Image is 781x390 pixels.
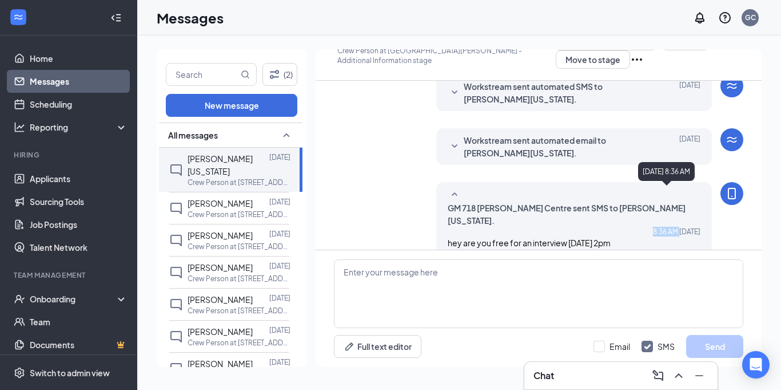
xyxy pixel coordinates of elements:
svg: ChatInactive [169,298,183,312]
svg: Pen [344,341,355,352]
p: [DATE] [269,197,290,207]
span: hey are you free for an interview [DATE] 2pm [448,238,611,248]
p: [DATE] [269,357,290,367]
p: Crew Person at [STREET_ADDRESS][PERSON_NAME] [188,306,290,316]
svg: WorkstreamLogo [13,11,24,23]
span: [PERSON_NAME][US_STATE] [188,153,253,176]
svg: MagnifyingGlass [241,70,250,79]
a: Messages [30,70,127,93]
div: Switch to admin view [30,367,110,379]
p: [DATE] [269,293,290,303]
svg: UserCheck [14,293,25,305]
p: Crew Person at [STREET_ADDRESS][PERSON_NAME] [188,242,290,251]
svg: MobileSms [725,187,739,200]
svg: Ellipses [630,53,644,66]
div: GC [745,13,756,22]
svg: WorkstreamLogo [725,133,739,147]
svg: Notifications [693,11,707,25]
div: Open Intercom Messenger [742,351,770,379]
svg: Collapse [110,12,122,23]
a: DocumentsCrown [30,333,127,356]
svg: ComposeMessage [651,369,665,383]
button: Filter (2) [262,63,297,86]
div: [DATE] 8:36 AM [638,162,695,181]
h3: Chat [533,369,554,382]
button: Move to stage [556,50,630,69]
a: Home [30,47,127,70]
svg: ChatInactive [169,362,183,376]
p: [DATE] [269,152,290,162]
a: Scheduling [30,93,127,116]
button: Minimize [690,367,708,385]
span: All messages [168,129,218,141]
div: Onboarding [30,293,118,305]
div: Hiring [14,150,125,160]
span: Workstream sent automated email to [PERSON_NAME][US_STATE]. [464,134,649,159]
button: ComposeMessage [649,367,667,385]
span: [PERSON_NAME] [188,230,253,241]
span: GM 718 [PERSON_NAME] Centre sent SMS to [PERSON_NAME][US_STATE]. [448,202,700,227]
a: Team [30,310,127,333]
svg: Minimize [692,369,706,383]
p: Crew Person at [STREET_ADDRESS][PERSON_NAME] [188,178,290,187]
a: Applicants [30,167,127,190]
a: Sourcing Tools [30,190,127,213]
svg: ChatInactive [169,202,183,215]
button: ChevronUp [670,367,688,385]
span: [PERSON_NAME] [188,359,253,369]
svg: SmallChevronDown [448,140,461,153]
svg: ChatInactive [169,163,183,177]
div: Team Management [14,270,125,280]
input: Search [166,64,238,85]
svg: QuestionInfo [718,11,732,25]
span: [DATE] 8:36 AM [653,227,700,237]
svg: ChevronUp [672,369,686,383]
span: [PERSON_NAME] [188,326,253,337]
svg: Filter [268,68,281,81]
p: [DATE] [269,261,290,271]
svg: SmallChevronUp [448,188,461,202]
svg: ChatInactive [169,234,183,247]
svg: SmallChevronUp [280,128,293,142]
button: New message [166,94,297,117]
span: [DATE] [679,134,700,159]
button: Send [686,335,743,358]
div: Reporting [30,121,128,133]
svg: ChatInactive [169,266,183,279]
a: Job Postings [30,213,127,236]
span: [PERSON_NAME] [188,262,253,273]
a: Talent Network [30,236,127,259]
p: [DATE] [269,229,290,239]
p: [DATE] [269,325,290,335]
p: Crew Person at [STREET_ADDRESS][PERSON_NAME] [188,274,290,283]
p: Crew Person at [STREET_ADDRESS][PERSON_NAME] [188,338,290,348]
p: Crew Person at [STREET_ADDRESS][PERSON_NAME] [188,210,290,219]
svg: Analysis [14,121,25,133]
p: Crew Person at [GEOGRAPHIC_DATA][PERSON_NAME] - Additional Information stage [337,46,556,65]
button: Full text editorPen [334,335,421,358]
svg: Settings [14,367,25,379]
span: [PERSON_NAME] [188,198,253,208]
h1: Messages [157,8,224,27]
span: [PERSON_NAME] [188,294,253,305]
svg: ChatInactive [169,330,183,344]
